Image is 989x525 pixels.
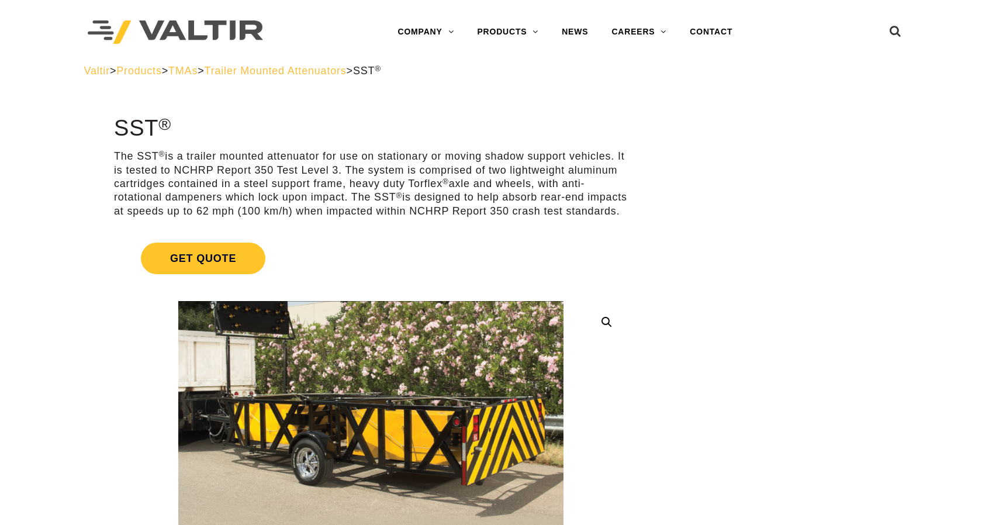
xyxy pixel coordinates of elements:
a: Valtir [84,65,109,77]
img: Valtir [88,20,263,44]
sup: ® [158,115,171,133]
sup: ® [159,150,165,158]
a: Get Quote [114,229,628,288]
a: COMPANY [386,20,465,44]
div: > > > > [84,64,905,78]
a: CAREERS [600,20,678,44]
sup: ® [396,191,402,200]
a: CONTACT [678,20,744,44]
a: Trailer Mounted Attenuators [205,65,347,77]
a: Products [116,65,161,77]
sup: ® [375,64,381,73]
sup: ® [442,177,449,186]
span: SST [353,65,381,77]
a: TMAs [168,65,198,77]
a: NEWS [550,20,600,44]
span: Get Quote [141,243,265,274]
p: The SST is a trailer mounted attenuator for use on stationary or moving shadow support vehicles. ... [114,150,628,218]
h1: SST [114,116,628,141]
a: PRODUCTS [465,20,550,44]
